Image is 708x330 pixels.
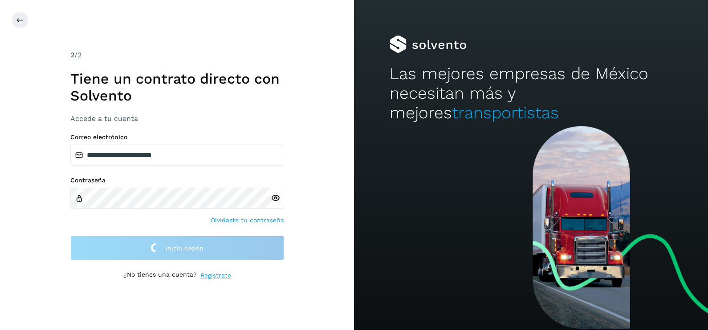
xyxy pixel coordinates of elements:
[70,236,284,260] button: Inicia sesión
[211,216,284,225] a: Olvidaste tu contraseña
[70,51,74,59] span: 2
[390,64,673,123] h2: Las mejores empresas de México necesitan más y mejores
[452,103,559,122] span: transportistas
[70,133,284,141] label: Correo electrónico
[70,50,284,60] div: /2
[70,177,284,184] label: Contraseña
[200,271,231,280] a: Regístrate
[166,245,203,251] span: Inicia sesión
[123,271,197,280] p: ¿No tienes una cuenta?
[70,70,284,105] h1: Tiene un contrato directo con Solvento
[70,114,284,123] h3: Accede a tu cuenta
